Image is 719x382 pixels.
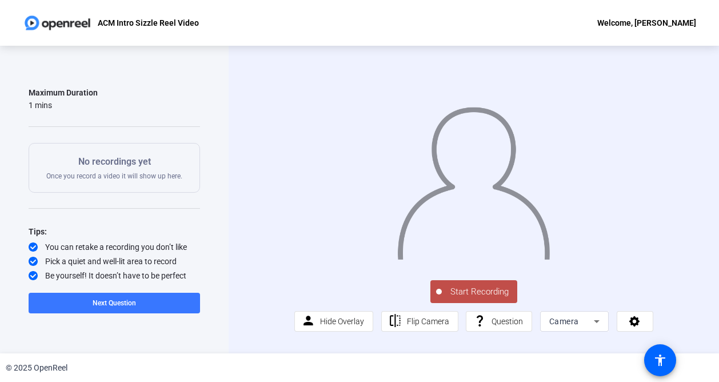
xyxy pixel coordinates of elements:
[381,311,458,332] button: Flip Camera
[29,293,200,313] button: Next Question
[549,317,579,326] span: Camera
[93,299,136,307] span: Next Question
[29,270,200,281] div: Be yourself! It doesn’t have to be perfect
[301,314,315,328] mat-icon: person
[653,353,667,367] mat-icon: accessibility
[23,11,92,34] img: OpenReel logo
[430,280,517,303] button: Start Recording
[466,311,532,332] button: Question
[46,155,182,181] div: Once you record a video it will show up here.
[492,317,523,326] span: Question
[46,155,182,169] p: No recordings yet
[407,317,449,326] span: Flip Camera
[442,285,517,299] span: Start Recording
[473,314,487,328] mat-icon: question_mark
[294,311,373,332] button: Hide Overlay
[6,362,67,374] div: © 2025 OpenReel
[597,16,696,30] div: Welcome, [PERSON_NAME]
[29,86,98,100] div: Maximum Duration
[29,225,200,238] div: Tips:
[320,317,364,326] span: Hide Overlay
[388,314,402,328] mat-icon: flip
[98,16,199,30] p: ACM Intro Sizzle Reel Video
[29,241,200,253] div: You can retake a recording you don’t like
[29,100,98,111] div: 1 mins
[396,98,551,259] img: overlay
[29,256,200,267] div: Pick a quiet and well-lit area to record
